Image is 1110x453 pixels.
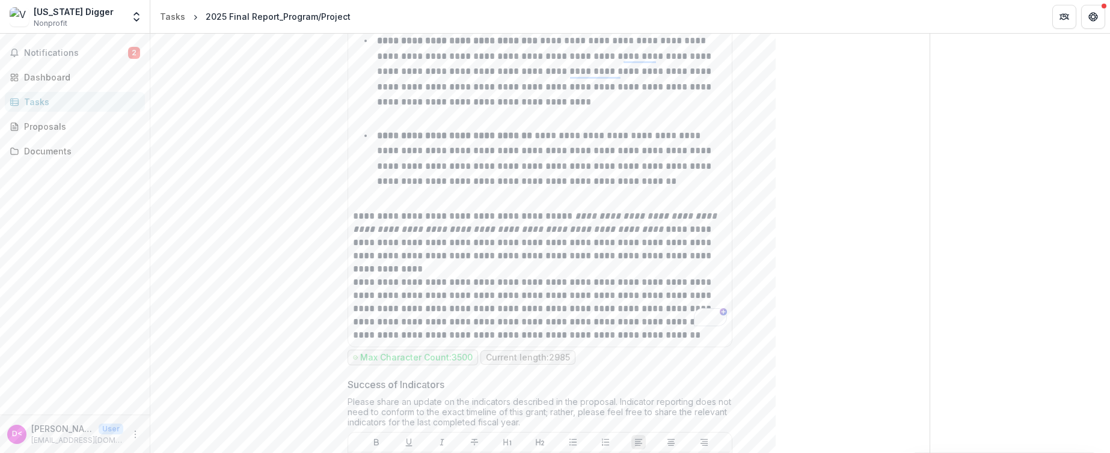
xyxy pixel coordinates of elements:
p: [PERSON_NAME] <[EMAIL_ADDRESS][DOMAIN_NAME]> [31,422,94,435]
p: Current length: 2985 [486,353,570,363]
div: 2025 Final Report_Program/Project [206,10,351,23]
p: Success of Indicators [348,377,444,392]
div: Tasks [160,10,185,23]
div: Dashboard [24,71,135,84]
p: [EMAIL_ADDRESS][DOMAIN_NAME] [31,435,123,446]
a: Proposals [5,117,145,136]
div: [US_STATE] Digger [34,5,114,18]
div: Please share an update on the indicators described in the proposal. Indicator reporting does not ... [348,397,732,432]
span: Notifications [24,48,128,58]
button: Open entity switcher [128,5,145,29]
button: Underline [402,435,416,449]
button: Bold [369,435,384,449]
span: 2 [128,47,140,59]
button: Heading 1 [500,435,515,449]
img: Vermont Digger [10,7,29,26]
p: Max Character Count: 3500 [360,353,473,363]
div: Tasks [24,96,135,108]
button: Align Left [631,435,646,449]
button: Ordered List [598,435,613,449]
button: More [128,427,143,442]
button: Partners [1052,5,1076,29]
nav: breadcrumb [155,8,355,25]
button: Bullet List [566,435,580,449]
div: Documents [24,145,135,157]
button: Align Center [664,435,678,449]
a: Tasks [155,8,190,25]
button: Italicize [435,435,449,449]
a: Tasks [5,92,145,112]
p: User [99,424,123,434]
button: Align Right [697,435,711,449]
button: Strike [467,435,482,449]
button: Get Help [1081,5,1105,29]
button: Notifications2 [5,43,145,62]
span: Nonprofit [34,18,67,29]
a: Documents [5,141,145,161]
a: Dashboard [5,67,145,87]
button: Heading 2 [533,435,547,449]
div: Proposals [24,120,135,133]
div: Dustin Byerly <dbyerly@vtdigger.org> [12,430,22,438]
